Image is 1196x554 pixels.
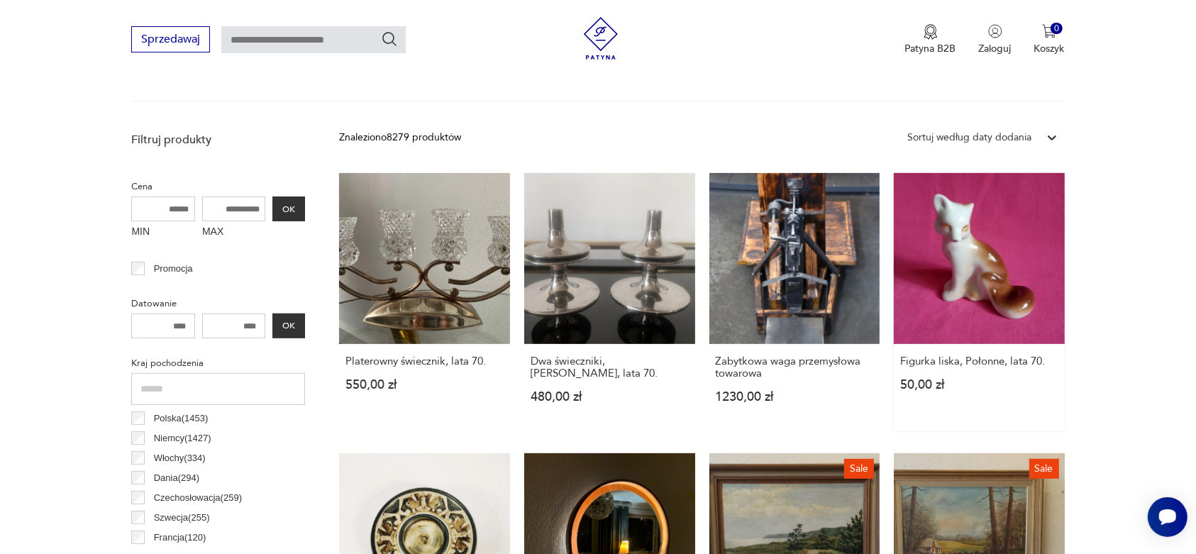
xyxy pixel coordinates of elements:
a: Zabytkowa waga przemysłowa towarowaZabytkowa waga przemysłowa towarowa1230,00 zł [709,173,880,431]
p: Datowanie [131,296,305,311]
p: Koszyk [1034,42,1065,55]
a: Platerowny świecznik, lata 70.Platerowny świecznik, lata 70.550,00 zł [339,173,510,431]
img: Ikona koszyka [1042,24,1056,38]
button: OK [272,196,305,221]
div: Znaleziono 8279 produktów [339,130,461,145]
iframe: Smartsupp widget button [1148,497,1187,537]
button: 0Koszyk [1034,24,1065,55]
p: Patyna B2B [905,42,956,55]
p: Promocja [154,261,193,277]
button: Patyna B2B [905,24,956,55]
h3: Platerowny świecznik, lata 70. [345,355,504,367]
p: 1230,00 zł [716,391,874,403]
p: Niemcy ( 1427 ) [154,431,211,446]
h3: Zabytkowa waga przemysłowa towarowa [716,355,874,380]
img: Ikonka użytkownika [988,24,1002,38]
p: Dania ( 294 ) [154,470,199,486]
p: Włochy ( 334 ) [154,450,206,466]
p: Filtruj produkty [131,132,305,148]
button: Zaloguj [979,24,1012,55]
a: Ikona medaluPatyna B2B [905,24,956,55]
p: Polska ( 1453 ) [154,411,209,426]
label: MIN [131,221,195,244]
img: Ikona medalu [924,24,938,40]
div: 0 [1051,23,1063,35]
p: Cena [131,179,305,194]
p: Czechosłowacja ( 259 ) [154,490,242,506]
label: MAX [202,221,266,244]
p: Szwecja ( 255 ) [154,510,210,526]
button: OK [272,314,305,338]
img: Patyna - sklep z meblami i dekoracjami vintage [580,17,622,60]
button: Szukaj [381,31,398,48]
p: 550,00 zł [345,379,504,391]
div: Sortuj według daty dodania [908,130,1032,145]
a: Sprzedawaj [131,35,210,45]
a: Dwa świeczniki, Fritz Nagel, lata 70.Dwa świeczniki, [PERSON_NAME], lata 70.480,00 zł [524,173,695,431]
button: Sprzedawaj [131,26,210,52]
p: Kraj pochodzenia [131,355,305,371]
a: Figurka liska, Połonne, lata 70.Figurka liska, Połonne, lata 70.50,00 zł [894,173,1065,431]
p: 50,00 zł [900,379,1058,391]
p: Francja ( 120 ) [154,530,206,545]
h3: Dwa świeczniki, [PERSON_NAME], lata 70. [531,355,689,380]
h3: Figurka liska, Połonne, lata 70. [900,355,1058,367]
p: 480,00 zł [531,391,689,403]
p: Zaloguj [979,42,1012,55]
